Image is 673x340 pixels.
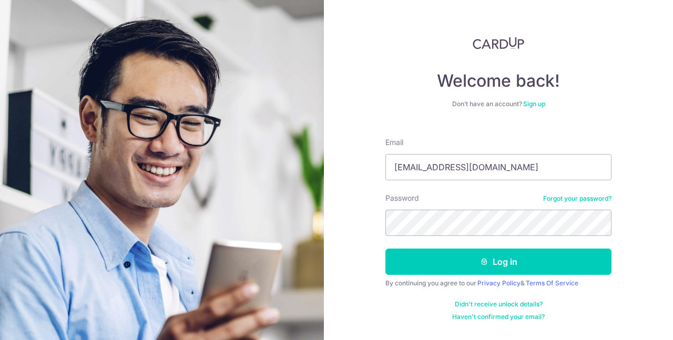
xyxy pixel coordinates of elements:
a: Privacy Policy [477,279,521,287]
button: Log in [385,249,611,275]
label: Password [385,193,419,203]
a: Forgot your password? [543,194,611,203]
a: Haven't confirmed your email? [452,313,545,321]
div: By continuing you agree to our & [385,279,611,287]
a: Didn't receive unlock details? [455,300,543,308]
label: Email [385,137,403,148]
input: Enter your Email [385,154,611,180]
div: Don’t have an account? [385,100,611,108]
h4: Welcome back! [385,70,611,91]
a: Sign up [523,100,545,108]
img: CardUp Logo [473,37,524,49]
a: Terms Of Service [526,279,578,287]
